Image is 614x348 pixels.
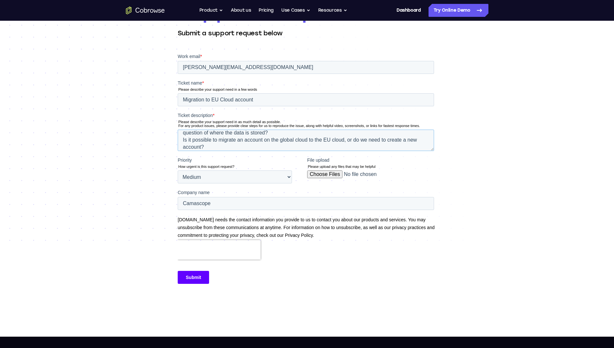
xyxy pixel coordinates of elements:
a: Dashboard [396,4,421,17]
a: About us [231,4,251,17]
a: Try Online Demo [429,4,488,17]
button: Resources [318,4,347,17]
p: Submit a support request below [178,29,437,38]
a: Pricing [259,4,274,17]
iframe: Form 0 [178,53,437,295]
button: Use Cases [281,4,310,17]
button: Product [199,4,223,17]
a: Go to the home page [126,6,165,14]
